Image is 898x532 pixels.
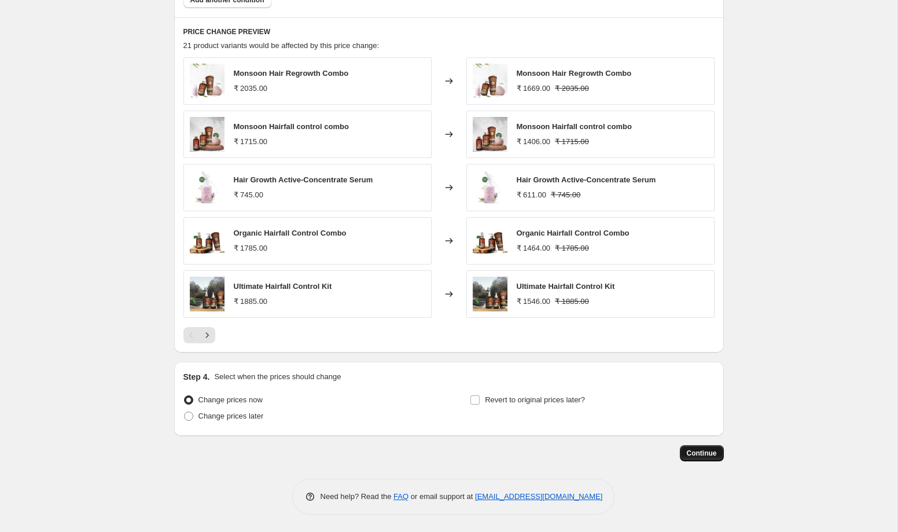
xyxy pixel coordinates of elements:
span: Organic Hairfall Control Combo [234,229,347,237]
div: ₹ 745.00 [234,189,263,201]
a: FAQ [393,492,408,501]
img: Combo-1-Hair-Care-17-july_80x.jpg [190,117,225,152]
div: ₹ 1885.00 [234,296,268,307]
strike: ₹ 2035.00 [555,83,589,94]
span: 21 product variants would be affected by this price change: [183,41,380,50]
p: Select when the prices should change [214,371,341,383]
div: ₹ 1715.00 [234,136,268,148]
img: Monsoon-Hair-Regrowth-Combo-card-1_80x.jpg [473,64,507,98]
div: ₹ 2035.00 [234,83,268,94]
img: Combo-1-Hair-Care-17-july_80x.jpg [473,117,507,152]
span: Hair Growth Active-Concentrate Serum [234,175,373,184]
span: Ultimate Hairfall Control Kit [517,282,615,291]
span: Continue [687,449,717,458]
span: or email support at [408,492,475,501]
img: Ultimate-Hairfall-Control-Kit-Lotus-Organics-67298132_80x.jpg [190,277,225,311]
span: Monsoon Hair Regrowth Combo [517,69,632,78]
div: ₹ 1546.00 [517,296,551,307]
span: Revert to original prices later? [485,395,585,404]
span: Need help? Read the [321,492,394,501]
div: ₹ 1669.00 [517,83,551,94]
span: Change prices now [198,395,263,404]
img: Hair-Growth-Active-Concentrate-Serum-1_80x.jpg [473,170,507,205]
span: Monsoon Hair Regrowth Combo [234,69,349,78]
strike: ₹ 745.00 [551,189,580,201]
strike: ₹ 1785.00 [555,243,589,254]
strike: ₹ 1885.00 [555,296,589,307]
div: ₹ 1406.00 [517,136,551,148]
span: Organic Hairfall Control Combo [517,229,630,237]
span: Hair Growth Active-Concentrate Serum [517,175,656,184]
span: Change prices later [198,412,264,420]
div: ₹ 1785.00 [234,243,268,254]
span: Monsoon Hairfall control combo [234,122,349,131]
img: Ultimate-Hairfall-Control-Kit-Lotus-Organics-67298132_80x.jpg [473,277,507,311]
h6: PRICE CHANGE PREVIEW [183,27,715,36]
div: ₹ 1464.00 [517,243,551,254]
span: Ultimate Hairfall Control Kit [234,282,332,291]
div: ₹ 611.00 [517,189,546,201]
img: PMC-Free-lip-and-cheek-tint_3_80x.jpg [190,223,225,258]
img: Hair-Growth-Active-Concentrate-Serum-1_80x.jpg [190,170,225,205]
h2: Step 4. [183,371,210,383]
span: Monsoon Hairfall control combo [517,122,632,131]
button: Continue [680,445,724,461]
nav: Pagination [183,327,215,343]
a: [EMAIL_ADDRESS][DOMAIN_NAME] [475,492,602,501]
button: Next [199,327,215,343]
img: PMC-Free-lip-and-cheek-tint_3_80x.jpg [473,223,507,258]
strike: ₹ 1715.00 [555,136,589,148]
img: Monsoon-Hair-Regrowth-Combo-card-1_80x.jpg [190,64,225,98]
